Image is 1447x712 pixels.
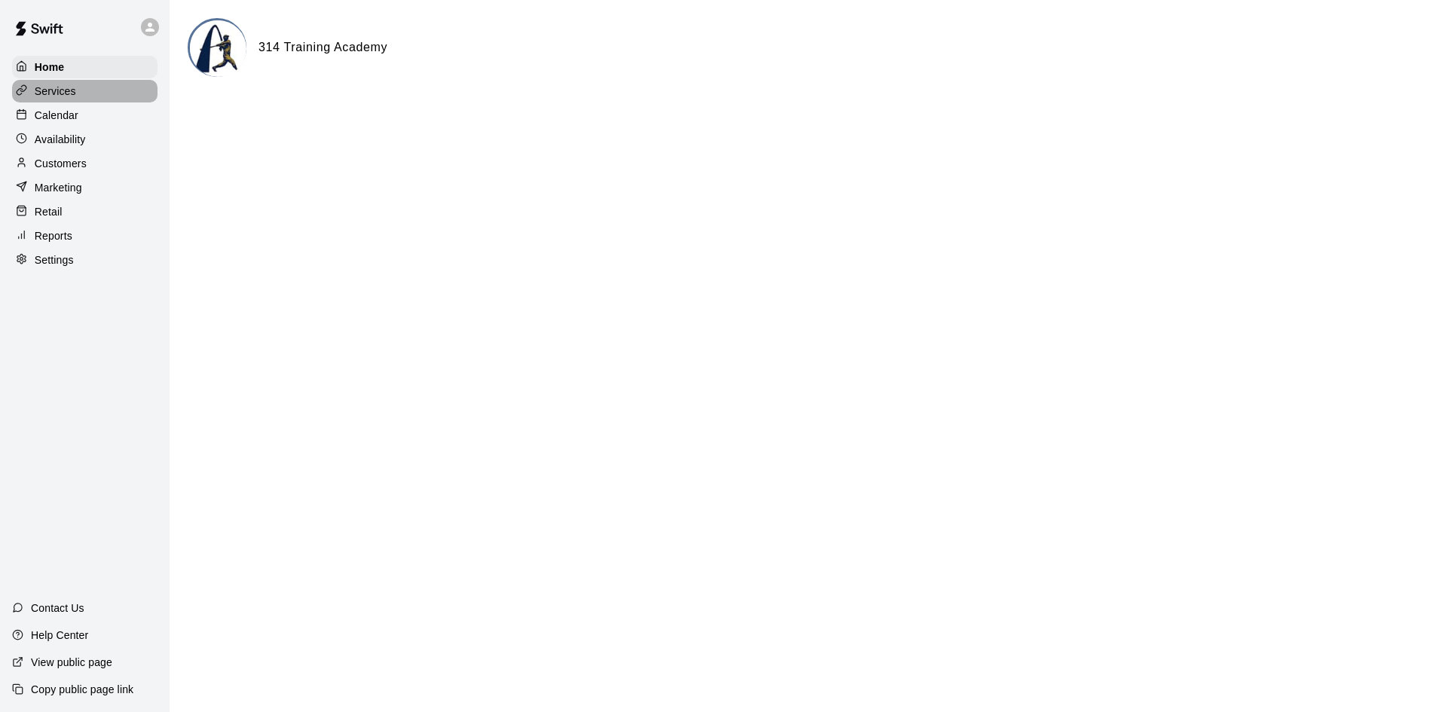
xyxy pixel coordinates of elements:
[31,628,88,643] p: Help Center
[35,84,76,99] p: Services
[12,152,158,175] a: Customers
[35,228,72,243] p: Reports
[35,252,74,267] p: Settings
[31,600,84,616] p: Contact Us
[12,56,158,78] a: Home
[35,60,65,75] p: Home
[35,108,78,123] p: Calendar
[35,204,63,219] p: Retail
[259,38,387,57] h6: 314 Training Academy
[31,682,133,697] p: Copy public page link
[35,180,82,195] p: Marketing
[190,20,246,77] img: 314 Training Academy logo
[12,176,158,199] a: Marketing
[12,200,158,223] a: Retail
[12,249,158,271] a: Settings
[35,156,87,171] p: Customers
[31,655,112,670] p: View public page
[35,132,86,147] p: Availability
[12,80,158,102] a: Services
[12,104,158,127] a: Calendar
[12,128,158,151] a: Availability
[12,225,158,247] a: Reports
